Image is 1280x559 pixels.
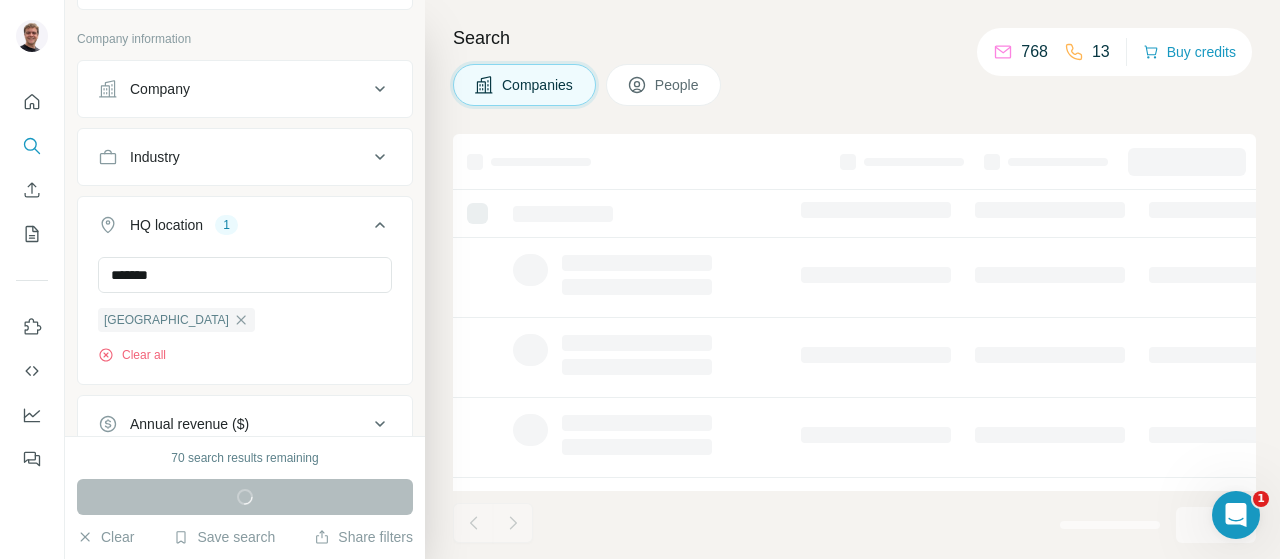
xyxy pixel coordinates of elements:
[78,400,412,448] button: Annual revenue ($)
[16,216,48,252] button: My lists
[98,346,166,364] button: Clear all
[314,527,413,547] button: Share filters
[16,84,48,120] button: Quick start
[1143,38,1236,66] button: Buy credits
[16,172,48,208] button: Enrich CSV
[130,414,249,434] div: Annual revenue ($)
[77,30,413,48] p: Company information
[502,75,575,95] span: Companies
[171,449,318,467] div: 70 search results remaining
[78,133,412,181] button: Industry
[16,397,48,433] button: Dashboard
[1021,40,1048,64] p: 768
[655,75,701,95] span: People
[215,216,238,234] div: 1
[78,201,412,257] button: HQ location1
[16,128,48,164] button: Search
[130,79,190,99] div: Company
[173,527,275,547] button: Save search
[453,24,1256,52] h4: Search
[1253,491,1269,507] span: 1
[16,441,48,477] button: Feedback
[130,215,203,235] div: HQ location
[1212,491,1260,539] iframe: Intercom live chat
[1092,40,1110,64] p: 13
[77,527,134,547] button: Clear
[16,309,48,345] button: Use Surfe on LinkedIn
[16,20,48,52] img: Avatar
[130,147,180,167] div: Industry
[16,353,48,389] button: Use Surfe API
[104,311,229,329] span: [GEOGRAPHIC_DATA]
[78,65,412,113] button: Company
